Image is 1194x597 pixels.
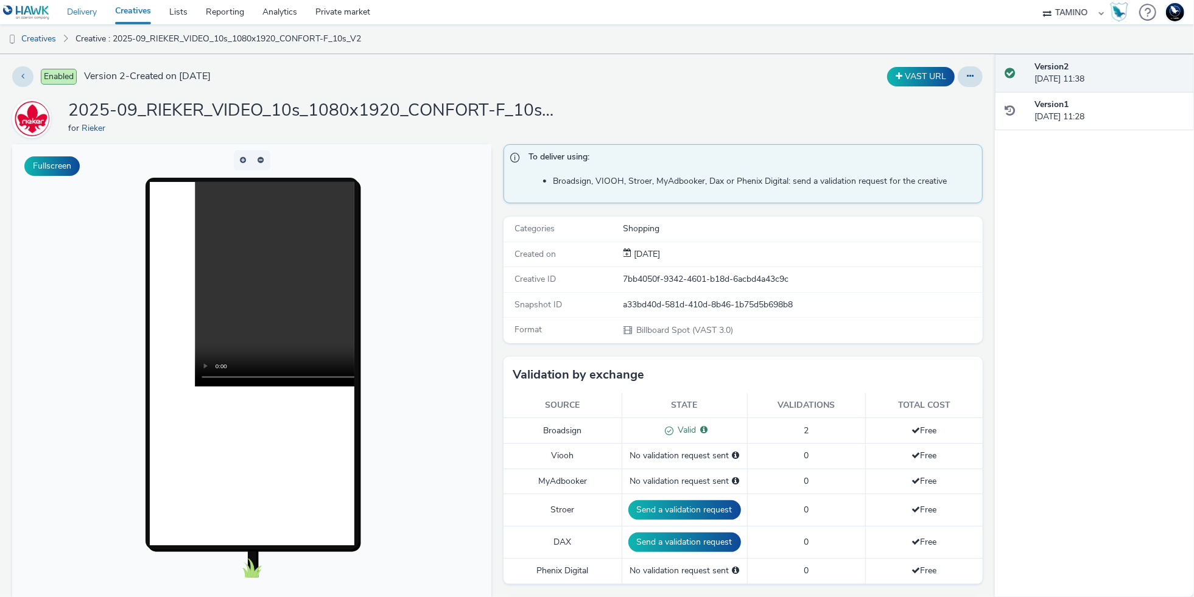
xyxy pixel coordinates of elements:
div: Duplicate the creative as a VAST URL [884,67,958,86]
img: Support Hawk [1166,3,1184,21]
a: Creative : 2025-09_RIEKER_VIDEO_10s_1080x1920_CONFORT-F_10s_V2 [69,24,367,54]
span: Free [912,450,937,461]
span: To deliver using: [529,151,970,167]
li: Broadsign, VIOOH, Stroer, MyAdbooker, Dax or Phenix Digital: send a validation request for the cr... [553,175,976,187]
span: Free [912,425,937,436]
div: 7bb4050f-9342-4601-b18d-6acbd4a43c9c [623,273,982,285]
span: Categories [514,223,555,234]
th: State [622,393,747,418]
span: Free [912,504,937,515]
div: a33bd40d-581d-410d-8b46-1b75d5b698b8 [623,299,982,311]
span: [DATE] [632,248,661,260]
img: Hawk Academy [1110,2,1128,22]
span: 0 [804,475,809,487]
img: dooh [6,33,18,46]
div: Please select a deal below and click on Send to send a validation request to MyAdbooker. [732,475,739,487]
th: Total cost [865,393,983,418]
span: Free [912,536,937,548]
td: Stroer [504,494,622,526]
strong: Version 2 [1034,61,1069,72]
div: Please select a deal below and click on Send to send a validation request to Phenix Digital. [732,565,739,577]
div: [DATE] 11:38 [1034,61,1184,86]
a: Rieker [12,113,56,124]
td: DAX [504,526,622,559]
div: [DATE] 11:28 [1034,99,1184,124]
span: Version 2 - Created on [DATE] [84,69,211,83]
th: Validations [747,393,865,418]
button: Send a validation request [628,500,741,520]
strong: Version 1 [1034,99,1069,110]
span: 2 [804,425,809,436]
td: MyAdbooker [504,469,622,494]
div: Creation 24 September 2025, 11:28 [632,248,661,260]
td: Phenix Digital [504,559,622,584]
span: 0 [804,504,809,515]
div: No validation request sent [628,475,741,487]
span: 0 [804,536,809,548]
button: Fullscreen [24,156,80,176]
button: VAST URL [887,67,955,86]
div: No validation request sent [628,565,741,577]
span: Free [912,565,937,576]
a: Rieker [82,122,110,134]
span: 0 [804,450,809,461]
span: Valid [674,424,697,436]
div: Please select a deal below and click on Send to send a validation request to Viooh. [732,450,739,462]
span: for [68,122,82,134]
span: Created on [514,248,556,260]
button: Send a validation request [628,532,741,552]
span: Format [514,324,542,335]
span: Snapshot ID [514,299,562,310]
a: Hawk Academy [1110,2,1133,22]
span: Free [912,475,937,487]
span: Billboard Spot (VAST 3.0) [636,324,734,336]
th: Source [504,393,622,418]
div: Shopping [623,223,982,235]
h3: Validation by exchange [513,366,644,384]
img: Rieker [14,101,49,136]
h1: 2025-09_RIEKER_VIDEO_10s_1080x1920_CONFORT-F_10s_V2 [68,99,555,122]
td: Broadsign [504,418,622,444]
td: Viooh [504,444,622,469]
div: No validation request sent [628,450,741,462]
span: Enabled [41,69,77,85]
span: Creative ID [514,273,556,285]
span: 0 [804,565,809,576]
img: undefined Logo [3,5,50,20]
